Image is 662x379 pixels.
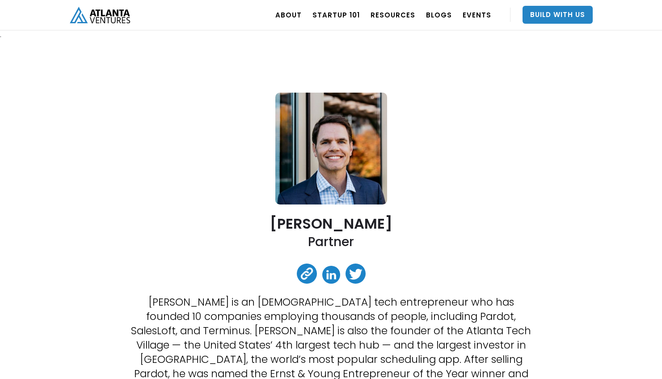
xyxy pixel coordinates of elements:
a: RESOURCES [371,2,415,27]
h2: [PERSON_NAME] [270,216,392,231]
a: Startup 101 [312,2,360,27]
h2: Partner [308,234,354,250]
a: ABOUT [275,2,302,27]
a: EVENTS [463,2,491,27]
a: Build With Us [523,6,593,24]
a: BLOGS [426,2,452,27]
